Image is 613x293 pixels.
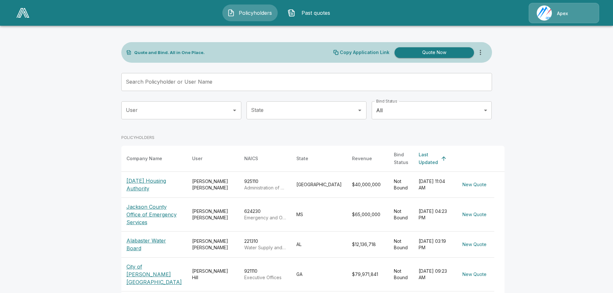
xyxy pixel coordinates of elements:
[419,151,438,166] div: Last Updated
[126,263,182,286] p: City of [PERSON_NAME][GEOGRAPHIC_DATA]
[244,178,286,191] div: 925110
[413,258,455,291] td: [DATE] 09:23 AM
[16,8,29,18] img: AA Logo
[126,203,182,226] p: Jackson County Office of Emergency Services
[352,155,372,162] div: Revenue
[126,237,182,252] p: Alabaster Water Board
[389,146,413,172] th: Bind Status
[244,215,286,221] p: Emergency and Other Relief Services
[244,238,286,251] div: 221310
[121,135,154,141] p: POLICYHOLDERS
[244,268,286,281] div: 921110
[244,244,286,251] p: Water Supply and Irrigation Systems
[126,155,162,162] div: Company Name
[291,198,347,232] td: MS
[395,47,474,58] button: Quote Now
[460,179,489,191] button: New Quote
[347,198,389,232] td: $65,000,000
[230,106,239,115] button: Open
[192,268,234,281] div: [PERSON_NAME] Hill
[413,232,455,258] td: [DATE] 03:19 PM
[288,9,295,17] img: Past quotes Icon
[376,98,397,104] label: Bind Status
[474,46,487,59] button: more
[192,208,234,221] div: [PERSON_NAME] [PERSON_NAME]
[291,172,347,198] td: [GEOGRAPHIC_DATA]
[413,198,455,232] td: [DATE] 04:23 PM
[392,47,474,58] a: Quote Now
[244,274,286,281] p: Executive Offices
[389,258,413,291] td: Not Bound
[291,258,347,291] td: GA
[291,232,347,258] td: AL
[244,208,286,221] div: 624230
[296,155,308,162] div: State
[460,209,489,221] button: New Quote
[126,177,182,192] p: [DATE] Housing Authority
[192,155,202,162] div: User
[460,269,489,280] button: New Quote
[227,9,235,17] img: Policyholders Icon
[389,172,413,198] td: Not Bound
[192,238,234,251] div: [PERSON_NAME] [PERSON_NAME]
[244,185,286,191] p: Administration of Housing Programs
[347,232,389,258] td: $12,136,718
[244,155,258,162] div: NAICS
[413,172,455,198] td: [DATE] 11:04 AM
[134,50,205,55] p: Quote and Bind. All in One Place.
[389,232,413,258] td: Not Bound
[340,50,389,55] p: Copy Application Link
[237,9,273,17] span: Policyholders
[355,106,364,115] button: Open
[347,258,389,291] td: $79,971,841
[347,172,389,198] td: $40,000,000
[389,198,413,232] td: Not Bound
[372,101,492,119] div: All
[222,5,278,21] button: Policyholders IconPolicyholders
[283,5,338,21] button: Past quotes IconPast quotes
[460,239,489,251] button: New Quote
[298,9,333,17] span: Past quotes
[192,178,234,191] div: [PERSON_NAME] [PERSON_NAME]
